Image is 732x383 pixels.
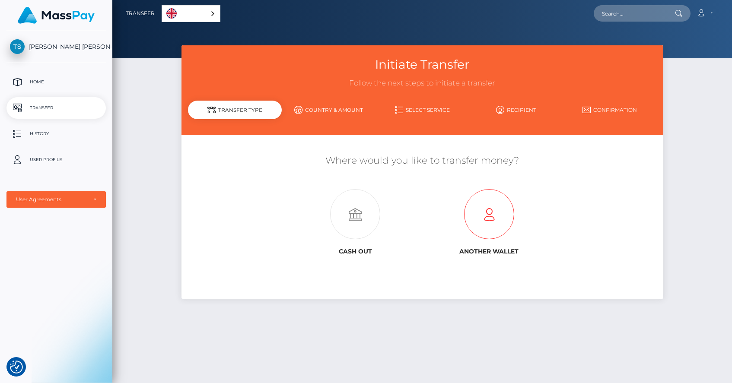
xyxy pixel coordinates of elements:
[295,248,416,255] h6: Cash out
[429,248,550,255] h6: Another wallet
[376,102,469,117] a: Select Service
[6,97,106,119] a: Transfer
[563,102,657,117] a: Confirmation
[162,5,220,22] div: Language
[469,102,563,117] a: Recipient
[10,101,102,114] p: Transfer
[18,7,95,24] img: MassPay
[10,153,102,166] p: User Profile
[282,102,376,117] a: Country & Amount
[188,78,657,89] h3: Follow the next steps to initiate a transfer
[6,43,106,51] span: [PERSON_NAME] [PERSON_NAME]
[126,4,155,22] a: Transfer
[10,127,102,140] p: History
[188,154,657,168] h5: Where would you like to transfer money?
[6,71,106,93] a: Home
[10,76,102,89] p: Home
[16,196,87,203] div: User Agreements
[594,5,675,22] input: Search...
[10,361,23,374] button: Consent Preferences
[162,6,220,22] a: English
[6,123,106,145] a: History
[162,5,220,22] aside: Language selected: English
[6,191,106,208] button: User Agreements
[188,101,282,119] div: Transfer Type
[10,361,23,374] img: Revisit consent button
[6,149,106,171] a: User Profile
[188,56,657,73] h3: Initiate Transfer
